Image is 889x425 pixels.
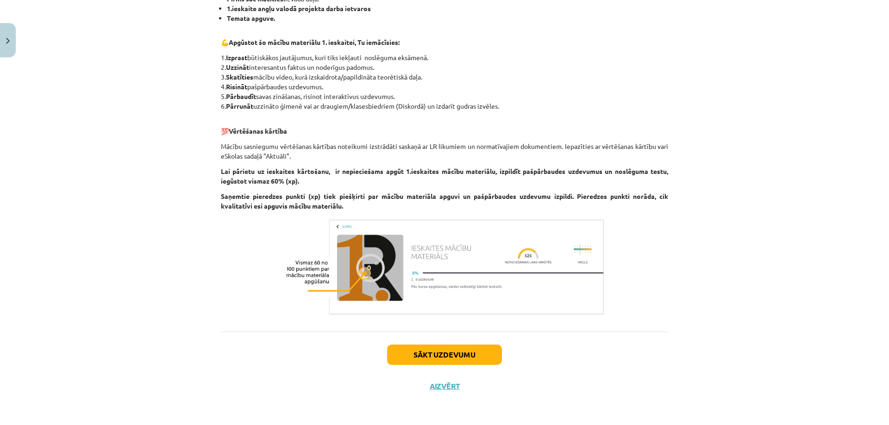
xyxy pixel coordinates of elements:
[226,92,256,100] b: Pārbaudīt
[226,53,247,62] b: Izprast
[221,117,668,136] p: 💯
[227,4,232,12] b: 1.
[6,38,10,44] img: icon-close-lesson-0947bae3869378f0d4975bcd49f059093ad1ed9edebbc8119c70593378902aed.svg
[221,192,668,210] b: Saņemtie pieredzes punkti (xp) tiek piešķirti par mācību materiāla apguvi un pašpārbaudes uzdevum...
[232,4,371,12] b: ieskaite angļu valodā projekta darba ietvaros
[221,142,668,161] p: Mācību sasniegumu vērtēšanas kārtības noteikumi izstrādāti saskaņā ar LR likumiem un normatīvajie...
[226,73,253,81] b: Skatīties
[387,345,502,365] button: Sākt uzdevumu
[226,102,253,110] b: Pārrunāt
[226,63,249,71] b: Uzzināt
[229,38,400,46] b: Apgūstot šo mācību materiālu 1. ieskaitei, Tu iemācīsies:
[226,82,247,91] b: Risināt
[227,14,275,22] b: Temata apguve.
[221,167,668,185] b: Lai pārietu uz ieskaites kārtošanu, ir nepieciešams apgūt 1.ieskaites mācību materiālu, izpildīt ...
[221,37,668,47] p: 💪
[229,127,287,135] b: Vērtēšanas kārtība
[427,382,462,391] button: Aizvērt
[221,53,668,111] p: 1. būtiskākos jautājumus, kuri tiks iekļauti noslēguma eksāmenā. 2. interesantus faktus un noderī...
